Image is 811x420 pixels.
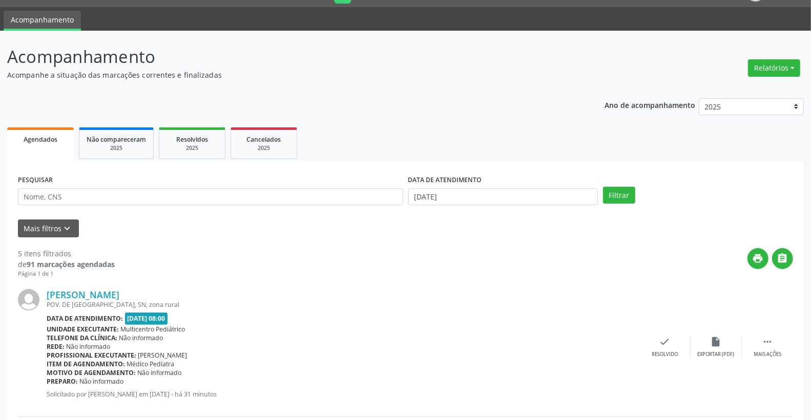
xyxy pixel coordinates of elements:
[772,248,793,269] button: 
[18,172,53,188] label: PESQUISAR
[47,360,125,368] b: Item de agendamento:
[176,135,208,144] span: Resolvidos
[711,336,722,347] i: insert_drive_file
[18,219,79,237] button: Mais filtroskeyboard_arrow_down
[167,144,218,152] div: 2025
[47,390,639,399] p: Solicitado por [PERSON_NAME] em [DATE] - há 31 minutos
[408,172,482,188] label: DATA DE ATENDIMENTO
[87,135,146,144] span: Não compareceram
[47,351,136,360] b: Profissional executante:
[18,259,115,270] div: de
[659,336,671,347] i: check
[603,187,635,204] button: Filtrar
[747,248,768,269] button: print
[754,351,781,358] div: Mais ações
[47,300,639,309] div: POV. DE [GEOGRAPHIC_DATA], SN, zona rural
[652,351,678,358] div: Resolvido
[247,135,281,144] span: Cancelados
[777,253,788,264] i: 
[605,98,695,111] p: Ano de acompanhamento
[119,334,163,342] span: Não informado
[4,11,81,31] a: Acompanhamento
[753,253,764,264] i: print
[762,336,773,347] i: 
[125,313,168,324] span: [DATE] 08:00
[47,325,119,334] b: Unidade executante:
[121,325,185,334] span: Multicentro Pediátrico
[47,368,136,377] b: Motivo de agendamento:
[238,144,289,152] div: 2025
[47,342,65,351] b: Rede:
[408,188,598,206] input: Selecione um intervalo
[748,59,800,77] button: Relatórios
[18,188,403,206] input: Nome, CNS
[138,351,188,360] span: [PERSON_NAME]
[127,360,175,368] span: Médico Pediatra
[80,377,124,386] span: Não informado
[138,368,182,377] span: Não informado
[18,270,115,278] div: Página 1 de 1
[18,289,39,311] img: img
[47,289,119,300] a: [PERSON_NAME]
[24,135,57,144] span: Agendados
[18,248,115,259] div: 5 itens filtrados
[62,223,73,234] i: keyboard_arrow_down
[47,334,117,342] b: Telefone da clínica:
[698,351,735,358] div: Exportar (PDF)
[47,377,78,386] b: Preparo:
[67,342,111,351] span: Não informado
[87,144,146,152] div: 2025
[47,314,123,323] b: Data de atendimento:
[7,70,565,80] p: Acompanhe a situação das marcações correntes e finalizadas
[7,44,565,70] p: Acompanhamento
[27,259,115,269] strong: 91 marcações agendadas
